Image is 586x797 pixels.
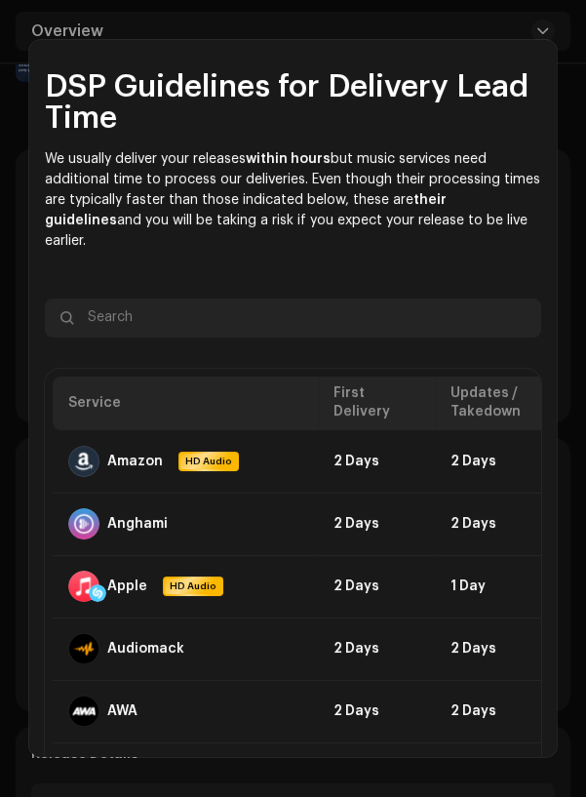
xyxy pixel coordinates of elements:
[318,618,435,680] td: 2 Days
[107,578,147,594] div: Apple
[107,516,168,532] div: Anghami
[107,641,184,657] div: Audiomack
[435,493,552,555] td: 2 Days
[435,377,552,430] th: Updates / Takedown
[318,430,435,493] td: 2 Days
[246,152,331,166] b: within hours
[318,377,435,430] th: First Delivery
[180,454,237,469] span: HD Audio
[107,703,137,719] div: AWA
[45,149,541,252] p: We usually deliver your releases but music services need additional time to process our deliverie...
[53,377,318,430] th: Service
[435,680,552,742] td: 2 Days
[435,430,552,493] td: 2 Days
[165,578,221,594] span: HD Audio
[318,680,435,742] td: 2 Days
[318,493,435,555] td: 2 Days
[435,555,552,618] td: 1 Day
[318,555,435,618] td: 2 Days
[45,299,541,338] input: Search
[107,454,163,469] div: Amazon
[435,618,552,680] td: 2 Days
[45,71,541,134] h2: DSP Guidelines for Delivery Lead Time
